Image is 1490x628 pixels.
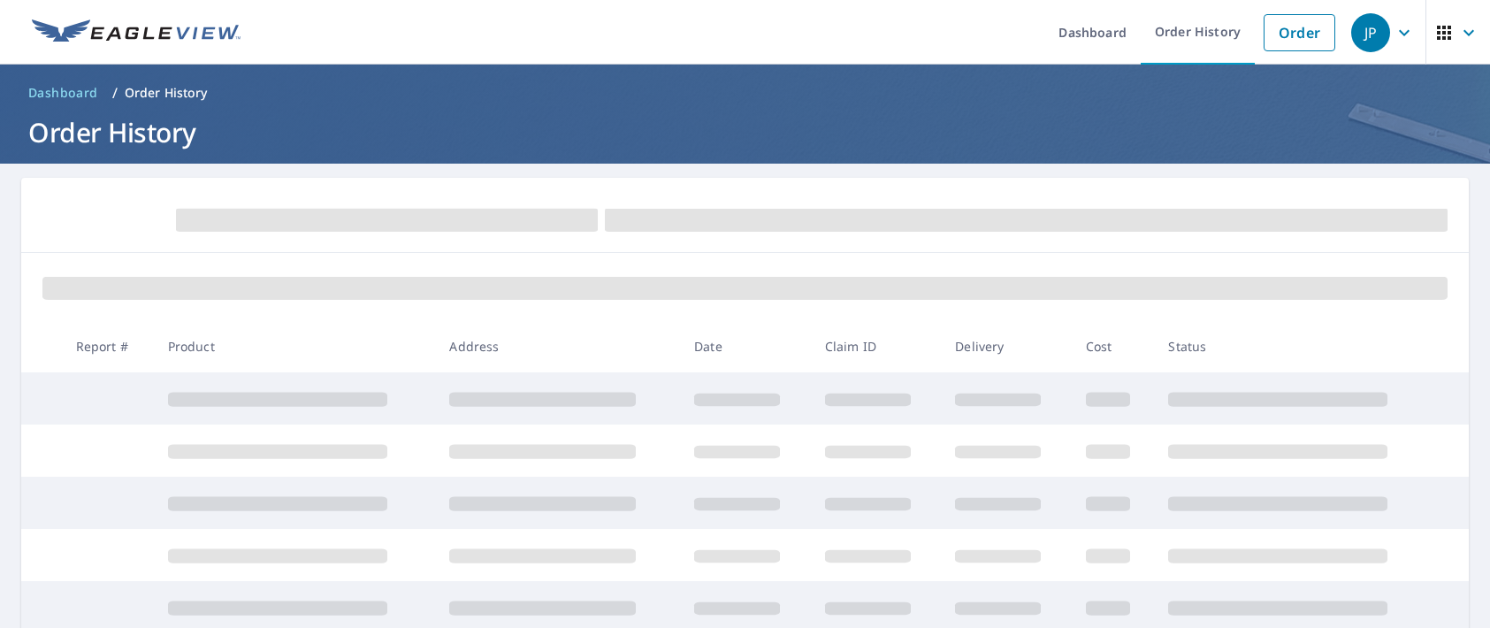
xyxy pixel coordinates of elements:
[112,82,118,103] li: /
[1154,320,1436,372] th: Status
[680,320,811,372] th: Date
[125,84,208,102] p: Order History
[21,79,105,107] a: Dashboard
[62,320,154,372] th: Report #
[21,79,1469,107] nav: breadcrumb
[1264,14,1335,51] a: Order
[28,84,98,102] span: Dashboard
[154,320,436,372] th: Product
[811,320,942,372] th: Claim ID
[1072,320,1155,372] th: Cost
[941,320,1072,372] th: Delivery
[21,114,1469,150] h1: Order History
[32,19,241,46] img: EV Logo
[435,320,680,372] th: Address
[1351,13,1390,52] div: JP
